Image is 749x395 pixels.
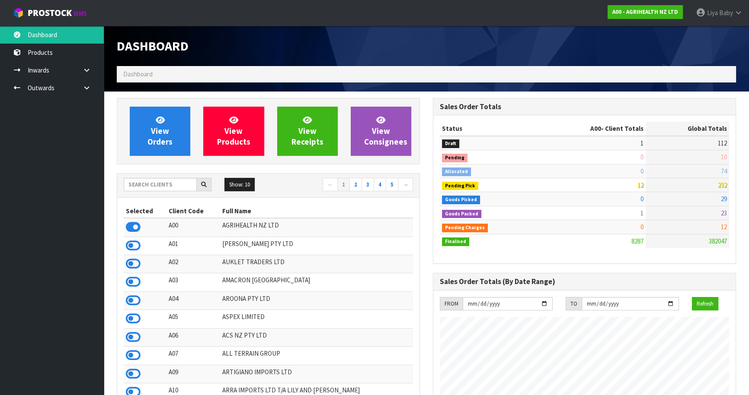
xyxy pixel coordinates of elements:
span: 0 [640,153,643,161]
a: A00 - AGRIHEALTH NZ LTD [608,5,683,19]
span: Dashboard [123,70,153,78]
strong: A00 - AGRIHEALTH NZ LTD [612,8,678,16]
small: WMS [74,9,87,18]
span: Draft [442,139,459,148]
td: AROONA PTY LTD [220,291,413,310]
td: AGRIHEALTH NZ LTD [220,218,413,237]
button: Show: 10 [224,178,255,192]
a: ← [323,178,338,192]
a: 2 [349,178,362,192]
span: View Orders [147,115,173,147]
td: [PERSON_NAME] PTY LTD [220,237,413,255]
th: Global Totals [646,122,729,136]
span: 1 [640,139,643,147]
span: 23 [721,209,727,217]
td: ARTIGIANO IMPORTS LTD [220,365,413,383]
td: ASPEX LIMITED [220,310,413,328]
th: Full Name [220,204,413,218]
span: 1 [640,209,643,217]
th: - Client Totals [535,122,646,136]
span: Goods Picked [442,196,480,204]
th: Selected [124,204,166,218]
td: A03 [166,273,220,291]
span: Pending [442,154,467,162]
span: Liya [707,9,718,17]
span: View Products [217,115,250,147]
nav: Page navigation [275,178,413,193]
span: 112 [718,139,727,147]
a: → [398,178,413,192]
button: Refresh [692,297,718,311]
td: A00 [166,218,220,237]
a: ViewProducts [203,107,264,156]
span: Goods Packed [442,210,481,218]
td: A05 [166,310,220,328]
th: Status [440,122,535,136]
span: 29 [721,195,727,203]
td: A01 [166,237,220,255]
span: View Receipts [291,115,323,147]
th: Client Code [166,204,220,218]
td: A09 [166,365,220,383]
span: 74 [721,167,727,175]
span: A00 [590,124,601,133]
img: cube-alt.png [13,7,24,18]
td: A02 [166,255,220,273]
span: Pending Pick [442,182,478,190]
td: AUKLET TRADERS LTD [220,255,413,273]
span: Finalised [442,237,469,246]
a: 3 [362,178,374,192]
span: Allocated [442,167,471,176]
a: 1 [337,178,350,192]
td: A07 [166,347,220,365]
span: 12 [637,181,643,189]
span: 0 [640,223,643,231]
td: AMACRON [GEOGRAPHIC_DATA] [220,273,413,291]
span: 0 [640,167,643,175]
span: ProStock [28,7,72,19]
td: ACS NZ PTY LTD [220,328,413,346]
td: A06 [166,328,220,346]
a: 4 [374,178,386,192]
a: ViewOrders [130,107,190,156]
span: View Consignees [364,115,407,147]
td: ALL TERRAIN GROUP [220,347,413,365]
span: 232 [718,181,727,189]
h3: Sales Order Totals (By Date Range) [440,278,729,286]
div: TO [566,297,582,311]
td: A04 [166,291,220,310]
input: Search clients [124,178,197,191]
a: ViewReceipts [277,107,338,156]
a: 5 [386,178,398,192]
h3: Sales Order Totals [440,103,729,111]
span: Baby [719,9,733,17]
span: Pending Charges [442,224,488,232]
span: 0 [640,195,643,203]
span: Dashboard [117,38,189,54]
span: 382047 [709,237,727,245]
a: ViewConsignees [351,107,411,156]
span: 10 [721,153,727,161]
span: 12 [721,223,727,231]
div: FROM [440,297,463,311]
span: 8287 [631,237,643,245]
